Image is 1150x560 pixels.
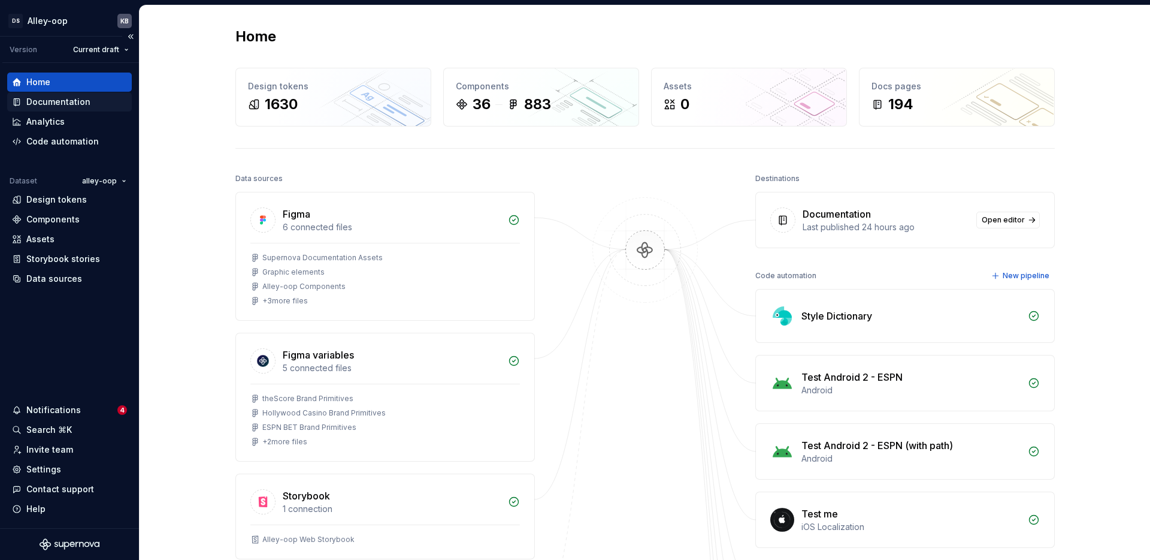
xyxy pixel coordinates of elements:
div: Notifications [26,404,81,416]
div: 1 connection [283,503,501,515]
div: Hollywood Casino Brand Primitives [262,408,386,418]
div: Design tokens [26,194,87,206]
div: Search ⌘K [26,424,72,436]
div: Documentation [26,96,90,108]
div: theScore Brand Primitives [262,394,353,404]
div: 883 [524,95,551,114]
a: Figma variables5 connected filestheScore Brand PrimitivesHollywood Casino Brand PrimitivesESPN BE... [235,333,535,462]
button: Collapse sidebar [122,28,139,45]
div: Home [26,76,50,88]
div: Last published 24 hours ago [803,221,969,233]
a: Design tokens [7,190,132,209]
div: Supernova Documentation Assets [262,253,383,263]
div: Assets [664,80,834,92]
div: ESPN BET Brand Primitives [262,423,356,432]
div: Storybook stories [26,253,100,265]
div: DS [8,14,23,28]
div: Alley-oop Web Storybook [262,535,355,544]
div: Figma variables [283,348,354,362]
div: Assets [26,233,55,245]
button: DSAlley-oopKB [2,8,137,34]
div: Figma [283,207,310,221]
a: Settings [7,460,132,479]
div: + 2 more files [262,437,307,447]
div: iOS Localization [801,521,1021,533]
a: Documentation [7,92,132,112]
div: Android [801,384,1021,396]
div: Contact support [26,483,94,495]
div: Analytics [26,116,65,128]
a: Open editor [976,212,1040,228]
div: Documentation [803,207,871,221]
span: Open editor [982,215,1025,225]
div: Components [26,213,80,225]
a: Invite team [7,440,132,459]
div: Docs pages [871,80,1042,92]
a: Components [7,210,132,229]
div: Test me [801,507,838,521]
div: Help [26,503,46,515]
div: + 3 more files [262,296,308,306]
div: Graphic elements [262,267,325,277]
button: Notifications4 [7,401,132,420]
a: Figma6 connected filesSupernova Documentation AssetsGraphic elementsAlley-oop Components+3more files [235,192,535,321]
div: 1630 [265,95,298,114]
div: Dataset [10,176,37,186]
button: Help [7,499,132,519]
div: Style Dictionary [801,309,872,323]
a: Docs pages194 [859,68,1055,127]
a: Storybook stories [7,249,132,269]
a: Assets0 [651,68,847,127]
button: Current draft [68,41,134,58]
button: Search ⌘K [7,420,132,439]
a: Design tokens1630 [235,68,431,127]
button: New pipeline [988,267,1055,284]
a: Components36883 [443,68,639,127]
div: Components [456,80,627,92]
div: Code automation [755,267,816,284]
span: alley-oop [82,176,117,186]
div: 5 connected files [283,362,501,374]
a: Analytics [7,112,132,131]
div: Invite team [26,444,73,456]
div: Alley-oop [28,15,68,27]
span: New pipeline [1003,271,1049,281]
div: 0 [680,95,689,114]
button: Contact support [7,480,132,499]
a: Code automation [7,132,132,151]
a: Home [7,73,132,92]
a: Storybook1 connectionAlley-oop Web Storybook [235,474,535,559]
div: Settings [26,463,61,475]
div: Test Android 2 - ESPN [801,370,903,384]
div: Data sources [235,170,283,187]
a: Assets [7,230,132,249]
div: Version [10,45,37,55]
div: KB [120,16,129,26]
div: Code automation [26,136,99,147]
div: Alley-oop Components [262,282,346,291]
div: Data sources [26,273,82,285]
div: Design tokens [248,80,419,92]
span: Current draft [73,45,119,55]
span: 4 [117,405,127,415]
div: Test Android 2 - ESPN (with path) [801,438,953,453]
div: Destinations [755,170,800,187]
div: 6 connected files [283,221,501,233]
div: Android [801,453,1021,465]
div: 194 [888,95,913,114]
h2: Home [235,27,276,46]
div: 36 [473,95,491,114]
a: Data sources [7,269,132,288]
div: Storybook [283,489,330,503]
button: alley-oop [77,173,132,189]
svg: Supernova Logo [40,538,99,550]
